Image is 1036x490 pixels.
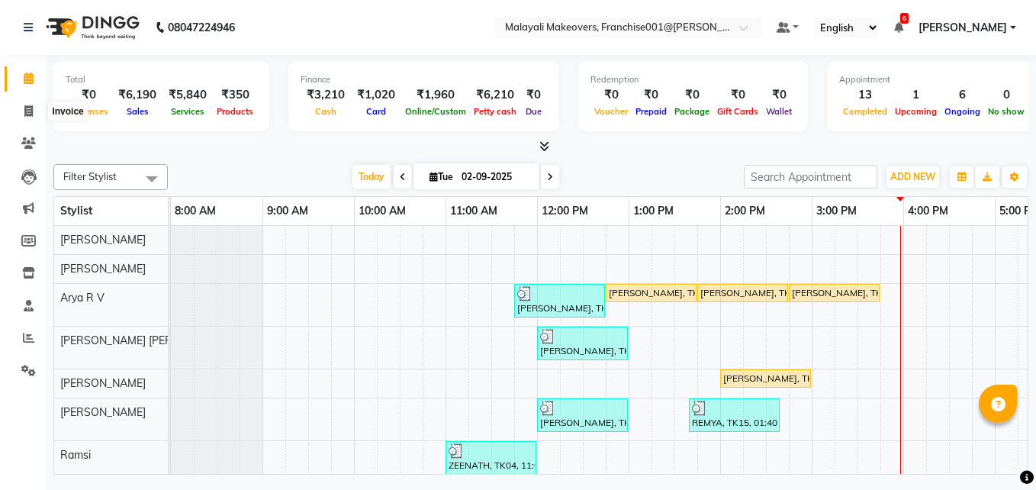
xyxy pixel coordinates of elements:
span: Ramsi [60,448,91,462]
div: ₹3,210 [301,86,351,104]
a: 4:00 PM [904,200,952,222]
a: 12:00 PM [538,200,592,222]
span: Completed [839,106,891,117]
span: Prepaid [632,106,671,117]
iframe: chat widget [972,429,1021,475]
span: Today [352,165,391,189]
span: Online/Custom [401,106,470,117]
span: No show [984,106,1028,117]
span: 6 [900,13,909,24]
span: [PERSON_NAME] [PERSON_NAME] [60,334,234,347]
span: ADD NEW [890,171,935,182]
div: 6 [941,86,984,104]
span: [PERSON_NAME] [919,20,1007,36]
span: Services [167,106,208,117]
input: 2025-09-02 [457,166,533,189]
div: ₹5,840 [162,86,213,104]
div: ₹350 [213,86,257,104]
button: ADD NEW [886,166,939,188]
div: ₹1,960 [401,86,470,104]
span: Ongoing [941,106,984,117]
div: REMYA, TK15, 01:40 PM-02:40 PM, [DEMOGRAPHIC_DATA] [PERSON_NAME] Trim [690,401,778,430]
span: [PERSON_NAME] [60,233,146,247]
div: ₹0 [762,86,796,104]
div: ₹6,210 [470,86,520,104]
a: 10:00 AM [355,200,410,222]
span: [PERSON_NAME] [60,405,146,419]
div: [PERSON_NAME], TK10, 01:45 PM-02:45 PM, Half Arm Waxing [699,286,787,300]
div: [PERSON_NAME], TK09, 11:45 AM-12:45 PM, Eyebrows Threading [516,286,603,315]
div: ₹6,190 [112,86,162,104]
span: Gift Cards [713,106,762,117]
div: ₹0 [713,86,762,104]
span: Petty cash [470,106,520,117]
span: [PERSON_NAME] [60,262,146,276]
div: [PERSON_NAME], TK07, 12:00 PM-01:00 PM, [DEMOGRAPHIC_DATA] Normal Hair Cut [539,401,626,430]
b: 08047224946 [168,6,235,49]
div: Redemption [590,73,796,86]
span: Voucher [590,106,632,117]
div: 1 [891,86,941,104]
div: 13 [839,86,891,104]
div: ₹0 [590,86,632,104]
span: Cash [311,106,340,117]
div: [PERSON_NAME], TK10, 12:45 PM-01:45 PM, Un -Tan Facial [607,286,695,300]
div: [PERSON_NAME], TK10, 02:45 PM-03:45 PM, [DEMOGRAPHIC_DATA] Hair Spa [790,286,878,300]
span: Filter Stylist [63,170,117,182]
div: [PERSON_NAME], TK07, 12:00 PM-01:00 PM, [DEMOGRAPHIC_DATA] Hair Spa [539,329,626,358]
div: ₹0 [632,86,671,104]
div: Appointment [839,73,1028,86]
div: Invoice [48,102,87,121]
div: ₹0 [671,86,713,104]
div: [PERSON_NAME], TK13, 02:00 PM-03:00 PM, Keratin Spa [722,372,809,385]
span: Card [362,106,390,117]
div: 0 [984,86,1028,104]
a: 6 [894,21,903,34]
div: ₹1,020 [351,86,401,104]
span: Due [522,106,545,117]
div: Finance [301,73,547,86]
span: Arya R V [60,291,105,305]
div: ZEENATH, TK04, 11:00 AM-12:00 PM, [DEMOGRAPHIC_DATA] Root Touch-Up ([MEDICAL_DATA] Free) [447,443,535,472]
span: Tue [426,171,457,182]
a: 9:00 AM [263,200,312,222]
img: logo [39,6,143,49]
span: Package [671,106,713,117]
span: Sales [123,106,153,117]
a: 3:00 PM [812,200,861,222]
div: Total [66,73,257,86]
input: Search Appointment [744,165,877,189]
span: Wallet [762,106,796,117]
a: 2:00 PM [721,200,769,222]
span: [PERSON_NAME] [60,376,146,390]
div: ₹0 [520,86,547,104]
a: 8:00 AM [171,200,220,222]
a: 11:00 AM [446,200,501,222]
a: 1:00 PM [629,200,677,222]
span: Upcoming [891,106,941,117]
span: Products [213,106,257,117]
div: ₹0 [66,86,112,104]
span: Stylist [60,204,92,218]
